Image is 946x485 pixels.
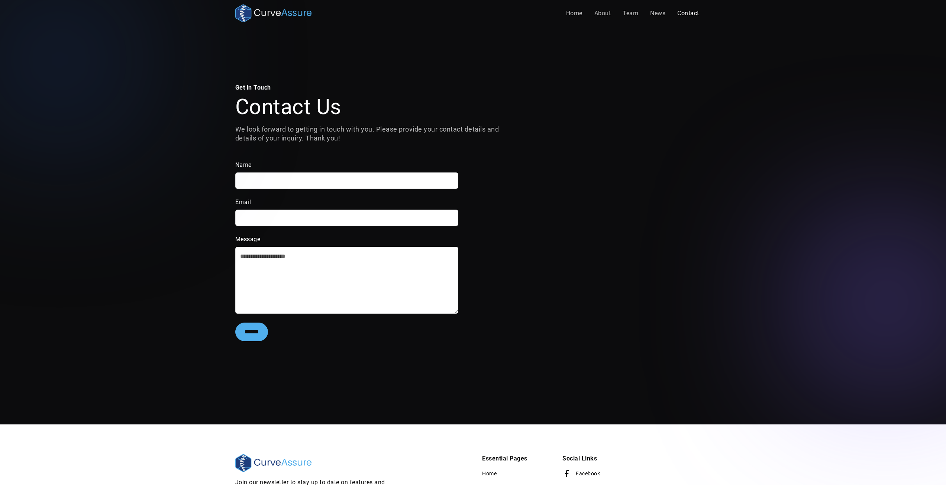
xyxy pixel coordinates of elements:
div: Facebook [576,469,600,478]
div: Social Links [562,454,597,463]
div: Essential Pages [482,454,527,463]
a: News [644,6,671,21]
a: Home [482,466,497,481]
a: About [588,6,617,21]
a: Home [560,6,588,21]
label: Email [235,198,458,207]
h1: Contact Us [235,95,521,119]
a: Contact [671,6,705,21]
p: We look forward to getting in touch with you. Please provide your contact details and details of ... [235,125,521,143]
a: Facebook [562,466,600,481]
label: Message [235,235,458,244]
div: Get in Touch [235,83,521,92]
form: Contact 11 Form [235,161,458,341]
a: Team [617,6,644,21]
label: Name [235,161,458,169]
a: home [235,4,312,22]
